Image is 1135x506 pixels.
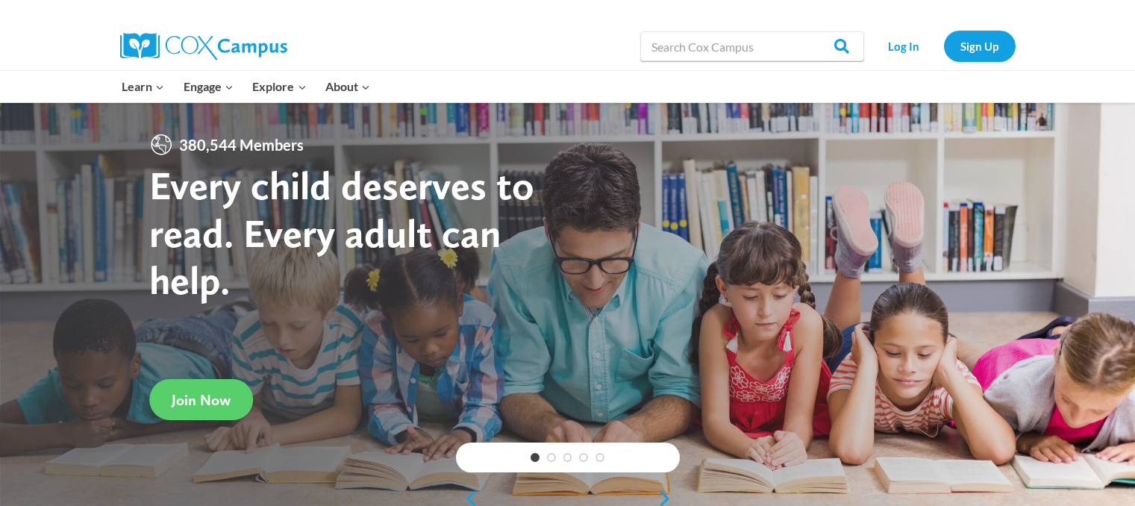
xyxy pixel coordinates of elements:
[120,33,287,60] img: Cox Campus
[172,391,231,409] span: Join Now
[173,133,310,157] span: 380,544 Members
[872,31,1016,61] nav: Secondary Navigation
[595,453,604,462] a: 5
[944,31,1016,61] a: Sign Up
[113,71,380,102] nav: Primary Navigation
[579,453,588,462] a: 4
[872,31,937,61] a: Log In
[531,453,540,462] a: 1
[252,77,306,96] span: Explore
[149,379,253,420] a: Join Now
[547,453,556,462] a: 2
[325,77,370,96] span: About
[149,161,534,304] strong: Every child deserves to read. Every adult can help.
[563,453,572,462] a: 3
[640,31,864,61] input: Search Cox Campus
[184,77,234,96] span: Engage
[122,77,164,96] span: Learn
